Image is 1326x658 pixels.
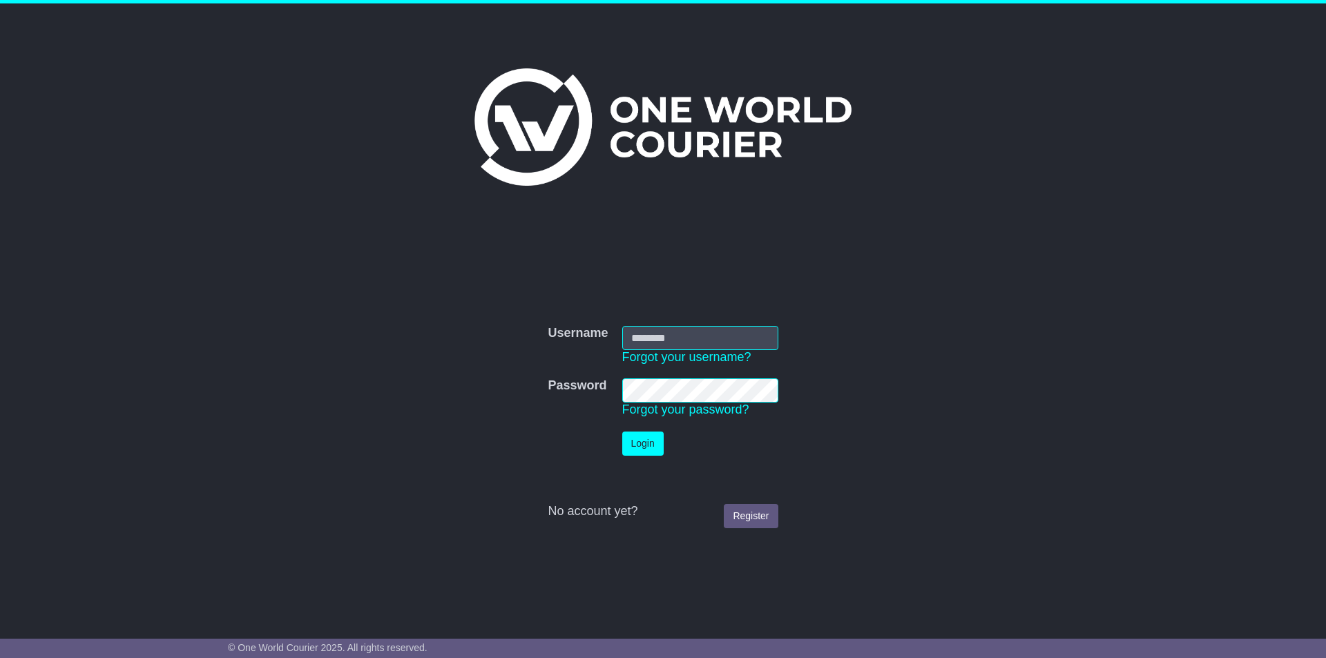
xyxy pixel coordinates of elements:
div: No account yet? [548,504,778,519]
button: Login [622,432,664,456]
img: One World [474,68,852,186]
a: Forgot your password? [622,403,749,416]
a: Register [724,504,778,528]
span: © One World Courier 2025. All rights reserved. [228,642,427,653]
label: Username [548,326,608,341]
a: Forgot your username? [622,350,751,364]
label: Password [548,378,606,394]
